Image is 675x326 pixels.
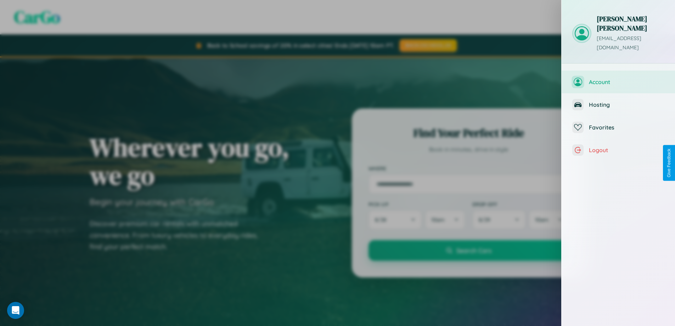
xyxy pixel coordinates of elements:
button: Logout [562,139,675,161]
div: Open Intercom Messenger [7,302,24,319]
div: Give Feedback [666,149,671,177]
p: [EMAIL_ADDRESS][DOMAIN_NAME] [597,34,664,53]
span: Hosting [589,101,664,108]
h3: [PERSON_NAME] [PERSON_NAME] [597,14,664,33]
button: Favorites [562,116,675,139]
span: Account [589,78,664,85]
span: Favorites [589,124,664,131]
button: Hosting [562,93,675,116]
span: Logout [589,147,664,154]
button: Account [562,71,675,93]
